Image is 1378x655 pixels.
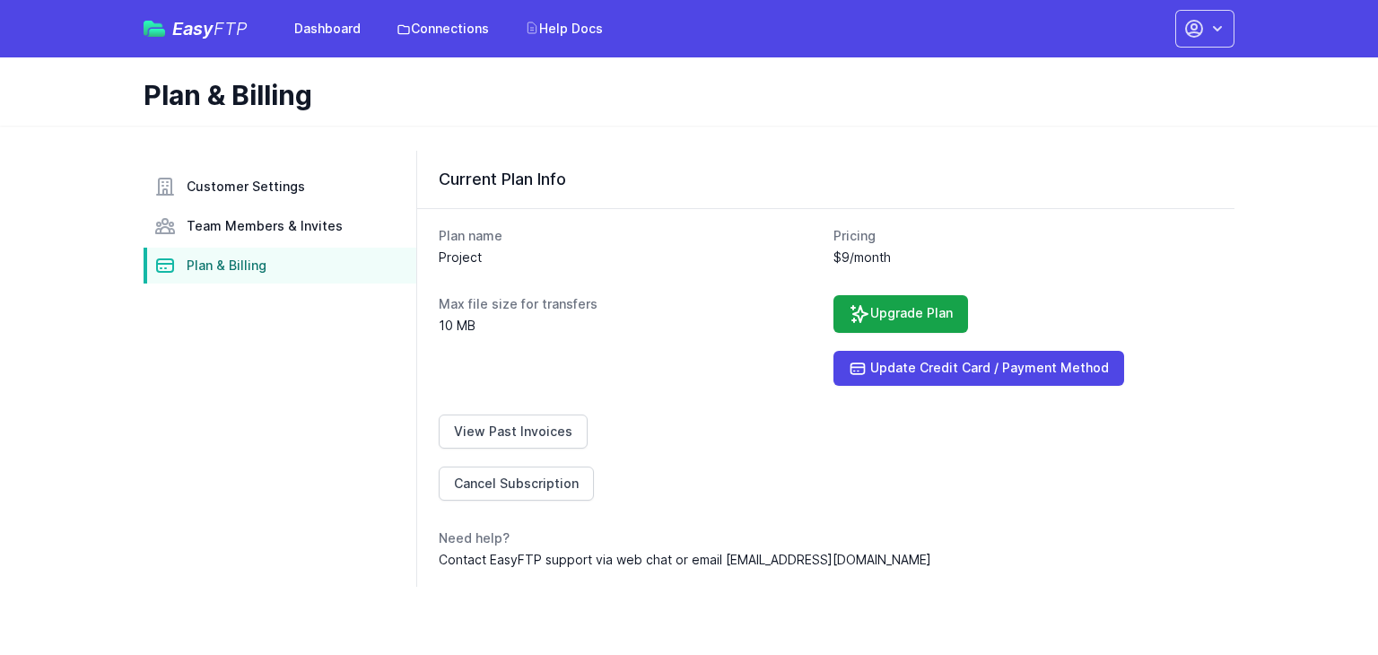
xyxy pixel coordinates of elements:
dd: Contact EasyFTP support via web chat or email [EMAIL_ADDRESS][DOMAIN_NAME] [439,551,1213,569]
a: Connections [386,13,500,45]
span: Customer Settings [187,178,305,196]
a: Team Members & Invites [144,208,416,244]
dt: Pricing [833,227,1214,245]
span: Easy [172,20,248,38]
span: FTP [214,18,248,39]
a: Update Credit Card / Payment Method [833,351,1124,386]
a: View Past Invoices [439,415,588,449]
span: Team Members & Invites [187,217,343,235]
dd: $9/month [833,249,1214,266]
dd: 10 MB [439,317,819,335]
a: Plan & Billing [144,248,416,284]
img: easyftp_logo.png [144,21,165,37]
a: Customer Settings [144,169,416,205]
a: Dashboard [283,13,371,45]
h3: Current Plan Info [439,169,1213,190]
a: Cancel Subscription [439,467,594,501]
a: Help Docs [514,13,614,45]
dt: Plan name [439,227,819,245]
dt: Max file size for transfers [439,295,819,313]
a: Upgrade Plan [833,295,968,333]
dt: Need help? [439,529,1213,547]
h1: Plan & Billing [144,79,1220,111]
dd: Project [439,249,819,266]
a: EasyFTP [144,20,248,38]
span: Plan & Billing [187,257,266,275]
